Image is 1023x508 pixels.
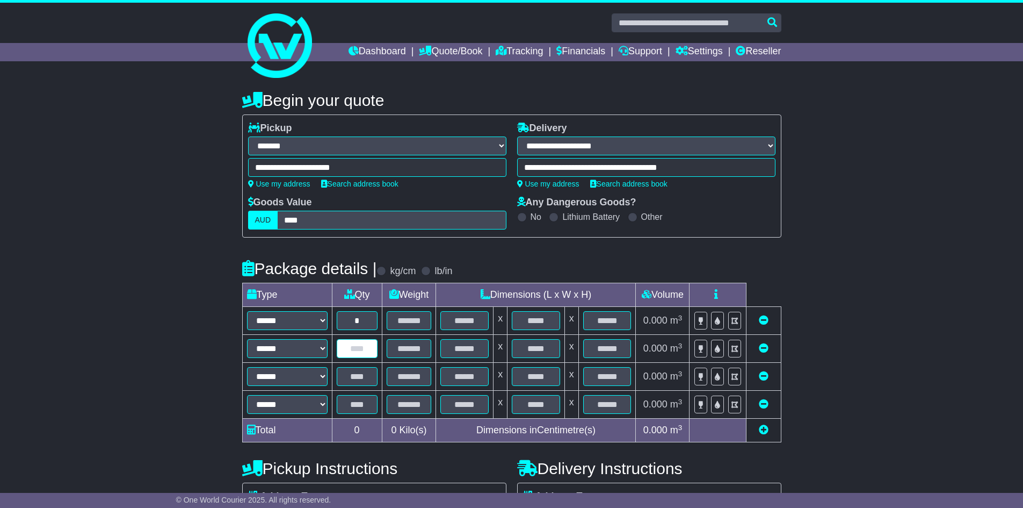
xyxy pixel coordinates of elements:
span: m [670,371,683,382]
span: m [670,425,683,435]
a: Settings [676,43,723,61]
label: AUD [248,211,278,230]
a: Remove this item [759,371,768,382]
label: Address Type [248,491,324,503]
td: x [564,335,578,363]
span: m [670,343,683,354]
span: m [670,399,683,410]
a: Support [619,43,662,61]
span: m [670,315,683,326]
a: Remove this item [759,399,768,410]
label: Other [641,212,663,222]
a: Dashboard [349,43,406,61]
h4: Pickup Instructions [242,460,506,477]
td: Dimensions (L x W x H) [436,283,636,307]
td: Volume [636,283,690,307]
h4: Delivery Instructions [517,460,781,477]
a: Tracking [496,43,543,61]
sup: 3 [678,314,683,322]
a: Add new item [759,425,768,435]
a: Search address book [590,180,668,188]
label: Goods Value [248,197,312,209]
span: 0.000 [643,343,668,354]
td: 0 [332,419,382,442]
label: kg/cm [390,266,416,277]
td: Total [242,419,332,442]
label: Any Dangerous Goods? [517,197,636,209]
td: x [494,335,507,363]
sup: 3 [678,424,683,432]
span: © One World Courier 2025. All rights reserved. [176,496,331,504]
a: Quote/Book [419,43,482,61]
a: Remove this item [759,315,768,326]
a: Use my address [517,180,579,188]
sup: 3 [678,398,683,406]
td: x [564,391,578,419]
td: Weight [382,283,436,307]
td: x [564,307,578,335]
label: Lithium Battery [562,212,620,222]
h4: Begin your quote [242,91,781,109]
span: 0.000 [643,399,668,410]
label: No [531,212,541,222]
td: x [494,307,507,335]
h4: Package details | [242,260,377,277]
td: x [494,391,507,419]
td: Qty [332,283,382,307]
span: 0.000 [643,425,668,435]
td: x [564,363,578,391]
a: Financials [556,43,605,61]
label: Pickup [248,123,292,134]
td: Dimensions in Centimetre(s) [436,419,636,442]
label: Address Type [523,491,599,503]
a: Use my address [248,180,310,188]
a: Reseller [736,43,781,61]
td: x [494,363,507,391]
label: Delivery [517,123,567,134]
a: Remove this item [759,343,768,354]
span: 0.000 [643,315,668,326]
sup: 3 [678,370,683,378]
sup: 3 [678,342,683,350]
a: Search address book [321,180,398,188]
label: lb/in [434,266,452,277]
span: 0.000 [643,371,668,382]
span: 0 [391,425,396,435]
td: Kilo(s) [382,419,436,442]
td: Type [242,283,332,307]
